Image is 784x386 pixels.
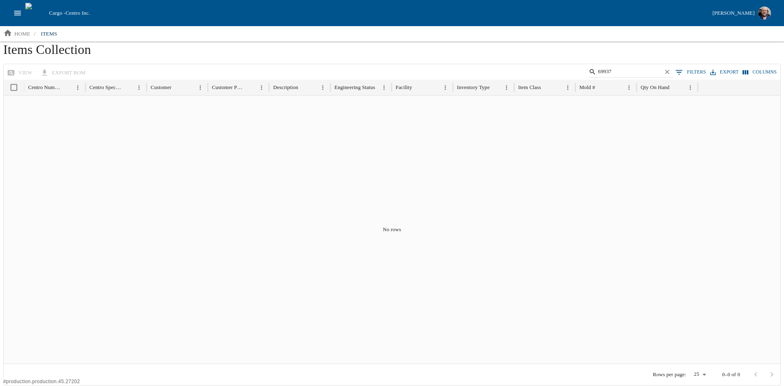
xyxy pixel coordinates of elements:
img: Profile image [758,7,771,20]
p: Rows per page: [653,371,686,378]
button: Menu [195,82,206,93]
h1: Items Collection [3,42,781,64]
button: Menu [379,82,390,93]
button: Sort [62,82,73,93]
button: Menu [440,82,451,93]
button: Export [708,66,741,78]
div: Item Class [518,85,541,91]
button: Select columns [741,66,779,78]
div: 25 [690,369,709,380]
button: Menu [624,82,635,93]
button: Sort [245,82,256,93]
button: Menu [72,82,83,93]
button: Sort [596,82,607,93]
div: No rows [4,96,780,364]
li: / [34,30,36,38]
input: Search… [598,66,661,78]
img: cargo logo [25,3,46,23]
div: Cargo - [46,9,709,17]
div: [PERSON_NAME] [713,9,755,18]
p: 0–0 of 0 [722,371,740,378]
div: Description [273,85,298,91]
div: Mold # [579,85,595,91]
button: Show filters [673,66,708,78]
div: Customer Part Number [212,85,245,91]
span: Centro Inc. [65,10,90,16]
button: open drawer [10,5,25,21]
button: Sort [123,82,134,93]
div: Facility [396,85,412,91]
button: Menu [562,82,573,93]
div: Customer [151,85,171,91]
div: Search [589,66,673,80]
div: Qty On Hand [641,85,670,91]
button: Menu [685,82,696,93]
button: Sort [299,82,310,93]
button: Clear [661,66,673,78]
button: Menu [317,82,328,93]
button: Menu [134,82,145,93]
div: Engineering Status [334,85,375,91]
button: Menu [501,82,512,93]
p: home [14,30,30,38]
a: items [36,27,62,40]
button: [PERSON_NAME] [709,4,774,22]
div: Inventory Type [457,85,490,91]
div: Centro Number [28,85,61,91]
button: Menu [256,82,267,93]
p: items [41,30,57,38]
div: Centro Specification [89,85,122,91]
button: Sort [670,82,682,93]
